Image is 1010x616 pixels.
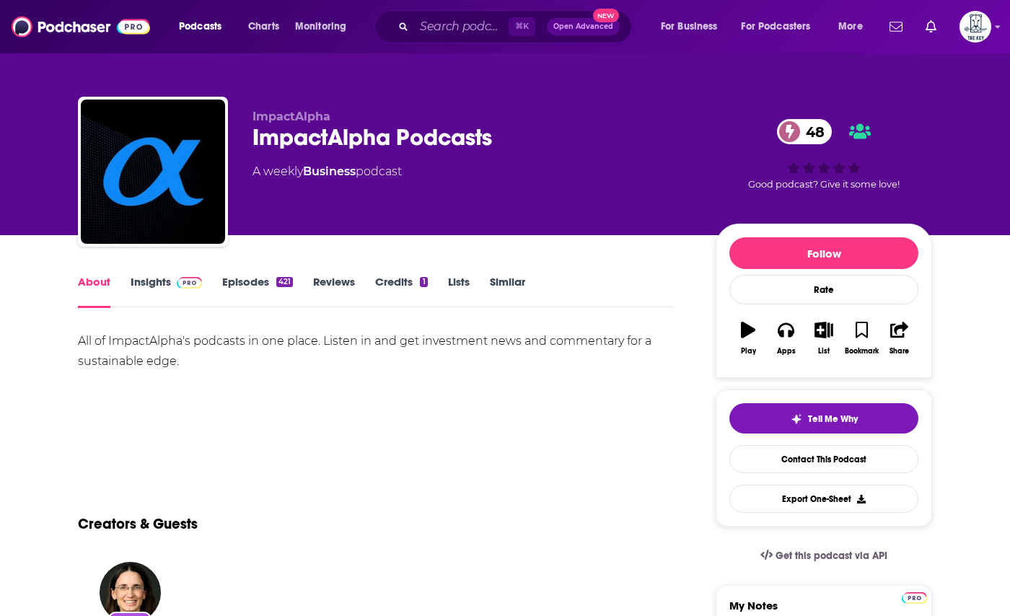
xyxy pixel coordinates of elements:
a: Episodes421 [222,275,293,308]
div: Play [741,347,756,356]
button: open menu [732,15,832,38]
span: Open Advanced [553,23,613,30]
img: Podchaser Pro [177,277,202,289]
div: 48Good podcast? Give it some love! [716,110,932,199]
div: List [818,347,830,356]
button: open menu [828,15,881,38]
div: A weekly podcast [252,163,402,180]
button: Share [881,312,918,364]
img: User Profile [959,11,991,43]
span: More [838,17,863,37]
div: All of ImpactAlpha's podcasts in one place. Listen in and get investment news and commentary for ... [78,331,673,371]
a: Business [303,164,356,178]
button: List [805,312,843,364]
div: Bookmark [845,347,879,356]
a: Similar [490,275,525,308]
span: Good podcast? Give it some love! [748,179,900,190]
span: Logged in as TheKeyPR [959,11,991,43]
div: Rate [729,275,918,304]
span: Get this podcast via API [776,550,887,562]
a: Contact This Podcast [729,445,918,473]
img: ImpactAlpha Podcasts [81,100,225,244]
div: Apps [777,347,796,356]
button: Apps [767,312,804,364]
button: Bookmark [843,312,880,364]
span: Monitoring [295,17,346,37]
div: Share [890,347,909,356]
button: Play [729,312,767,364]
button: Follow [729,237,918,269]
img: Podchaser Pro [902,592,927,604]
a: Reviews [313,275,355,308]
span: ImpactAlpha [252,110,330,123]
a: InsightsPodchaser Pro [131,275,202,308]
a: Show notifications dropdown [920,14,942,39]
a: Lists [448,275,470,308]
button: open menu [169,15,240,38]
a: Credits1 [375,275,427,308]
a: About [78,275,110,308]
input: Search podcasts, credits, & more... [414,15,509,38]
a: Show notifications dropdown [884,14,908,39]
a: Creators & Guests [78,515,198,533]
button: open menu [285,15,365,38]
span: For Podcasters [741,17,810,37]
button: tell me why sparkleTell Me Why [729,403,918,434]
a: Get this podcast via API [749,538,899,573]
button: Show profile menu [959,11,991,43]
button: Open AdvancedNew [547,18,620,35]
span: Charts [248,17,279,37]
div: Search podcasts, credits, & more... [388,10,646,43]
button: Export One-Sheet [729,485,918,513]
a: 48 [777,119,832,144]
img: Podchaser - Follow, Share and Rate Podcasts [12,13,150,40]
button: open menu [651,15,736,38]
span: ⌘ K [509,17,535,36]
a: Pro website [902,590,927,604]
div: 1 [420,277,427,287]
div: 421 [276,277,293,287]
span: For Business [661,17,718,37]
img: tell me why sparkle [791,413,802,425]
span: Tell Me Why [808,413,858,425]
span: 48 [791,119,832,144]
span: New [593,9,619,22]
a: Charts [239,15,288,38]
span: Podcasts [179,17,221,37]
